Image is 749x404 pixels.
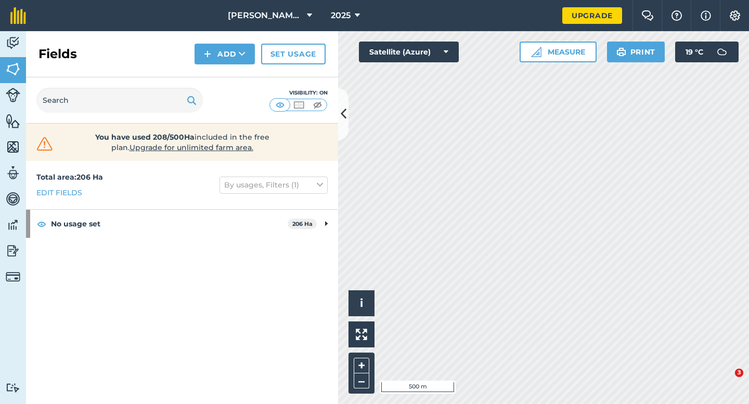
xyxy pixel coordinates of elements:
[562,7,622,24] a: Upgrade
[356,329,367,340] img: Four arrows, one pointing top left, one top right, one bottom right and the last bottom left
[641,10,654,21] img: Two speech bubbles overlapping with the left bubble in the forefront
[6,61,20,77] img: svg+xml;base64,PHN2ZyB4bWxucz0iaHR0cDovL3d3dy53My5vcmcvMjAwMC9zdmciIHdpZHRoPSI1NiIgaGVpZ2h0PSI2MC...
[37,218,46,230] img: svg+xml;base64,PHN2ZyB4bWxucz0iaHR0cDovL3d3dy53My5vcmcvMjAwMC9zdmciIHdpZHRoPSIxOCIgaGVpZ2h0PSIyNC...
[6,191,20,207] img: svg+xml;base64,PD94bWwgdmVyc2lvbj0iMS4wIiBlbmNvZGluZz0idXRmLTgiPz4KPCEtLSBHZW5lcmF0b3I6IEFkb2JlIE...
[26,210,338,238] div: No usage set206 Ha
[274,100,287,110] img: svg+xml;base64,PHN2ZyB4bWxucz0iaHR0cDovL3d3dy53My5vcmcvMjAwMC9zdmciIHdpZHRoPSI1MCIgaGVpZ2h0PSI0MC...
[292,100,305,110] img: svg+xml;base64,PHN2ZyB4bWxucz0iaHR0cDovL3d3dy53My5vcmcvMjAwMC9zdmciIHdpZHRoPSI1MCIgaGVpZ2h0PSI0MC...
[71,132,293,153] span: included in the free plan .
[261,44,326,64] a: Set usage
[6,383,20,393] img: svg+xml;base64,PD94bWwgdmVyc2lvbj0iMS4wIiBlbmNvZGluZz0idXRmLTgiPz4KPCEtLSBHZW5lcmF0b3I6IEFkb2JlIE...
[95,132,195,142] strong: You have used 208/500Ha
[6,270,20,284] img: svg+xml;base64,PD94bWwgdmVyc2lvbj0iMS4wIiBlbmNvZGluZz0idXRmLTgiPz4KPCEtLSBHZW5lcmF0b3I6IEFkb2JlIE...
[6,113,20,129] img: svg+xml;base64,PHN2ZyB4bWxucz0iaHR0cDovL3d3dy53My5vcmcvMjAwMC9zdmciIHdpZHRoPSI1NiIgaGVpZ2h0PSI2MC...
[51,210,288,238] strong: No usage set
[354,358,369,373] button: +
[675,42,739,62] button: 19 °C
[616,46,626,58] img: svg+xml;base64,PHN2ZyB4bWxucz0iaHR0cDovL3d3dy53My5vcmcvMjAwMC9zdmciIHdpZHRoPSIxOSIgaGVpZ2h0PSIyNC...
[311,100,324,110] img: svg+xml;base64,PHN2ZyB4bWxucz0iaHR0cDovL3d3dy53My5vcmcvMjAwMC9zdmciIHdpZHRoPSI1MCIgaGVpZ2h0PSI0MC...
[34,132,330,153] a: You have used 208/500Haincluded in the free plan.Upgrade for unlimited farm area.
[292,220,313,227] strong: 206 Ha
[354,373,369,388] button: –
[531,47,541,57] img: Ruler icon
[714,369,739,394] iframe: Intercom live chat
[36,172,103,182] strong: Total area : 206 Ha
[348,290,374,316] button: i
[686,42,703,62] span: 19 ° C
[269,89,328,97] div: Visibility: On
[36,187,82,198] a: Edit fields
[6,139,20,155] img: svg+xml;base64,PHN2ZyB4bWxucz0iaHR0cDovL3d3dy53My5vcmcvMjAwMC9zdmciIHdpZHRoPSI1NiIgaGVpZ2h0PSI2MC...
[331,9,351,22] span: 2025
[195,44,255,64] button: Add
[712,42,732,62] img: svg+xml;base64,PD94bWwgdmVyc2lvbj0iMS4wIiBlbmNvZGluZz0idXRmLTgiPz4KPCEtLSBHZW5lcmF0b3I6IEFkb2JlIE...
[6,88,20,102] img: svg+xml;base64,PD94bWwgdmVyc2lvbj0iMS4wIiBlbmNvZGluZz0idXRmLTgiPz4KPCEtLSBHZW5lcmF0b3I6IEFkb2JlIE...
[130,143,253,152] span: Upgrade for unlimited farm area.
[6,165,20,181] img: svg+xml;base64,PD94bWwgdmVyc2lvbj0iMS4wIiBlbmNvZGluZz0idXRmLTgiPz4KPCEtLSBHZW5lcmF0b3I6IEFkb2JlIE...
[204,48,211,60] img: svg+xml;base64,PHN2ZyB4bWxucz0iaHR0cDovL3d3dy53My5vcmcvMjAwMC9zdmciIHdpZHRoPSIxNCIgaGVpZ2h0PSIyNC...
[228,9,303,22] span: [PERSON_NAME] & Sons
[607,42,665,62] button: Print
[36,88,203,113] input: Search
[6,243,20,259] img: svg+xml;base64,PD94bWwgdmVyc2lvbj0iMS4wIiBlbmNvZGluZz0idXRmLTgiPz4KPCEtLSBHZW5lcmF0b3I6IEFkb2JlIE...
[520,42,597,62] button: Measure
[6,217,20,233] img: svg+xml;base64,PD94bWwgdmVyc2lvbj0iMS4wIiBlbmNvZGluZz0idXRmLTgiPz4KPCEtLSBHZW5lcmF0b3I6IEFkb2JlIE...
[6,35,20,51] img: svg+xml;base64,PD94bWwgdmVyc2lvbj0iMS4wIiBlbmNvZGluZz0idXRmLTgiPz4KPCEtLSBHZW5lcmF0b3I6IEFkb2JlIE...
[735,369,743,377] span: 3
[10,7,26,24] img: fieldmargin Logo
[219,177,328,193] button: By usages, Filters (1)
[729,10,741,21] img: A cog icon
[359,42,459,62] button: Satellite (Azure)
[187,94,197,106] img: svg+xml;base64,PHN2ZyB4bWxucz0iaHR0cDovL3d3dy53My5vcmcvMjAwMC9zdmciIHdpZHRoPSIxOSIgaGVpZ2h0PSIyNC...
[34,136,55,152] img: svg+xml;base64,PHN2ZyB4bWxucz0iaHR0cDovL3d3dy53My5vcmcvMjAwMC9zdmciIHdpZHRoPSIzMiIgaGVpZ2h0PSIzMC...
[38,46,77,62] h2: Fields
[360,297,363,309] span: i
[670,10,683,21] img: A question mark icon
[701,9,711,22] img: svg+xml;base64,PHN2ZyB4bWxucz0iaHR0cDovL3d3dy53My5vcmcvMjAwMC9zdmciIHdpZHRoPSIxNyIgaGVpZ2h0PSIxNy...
